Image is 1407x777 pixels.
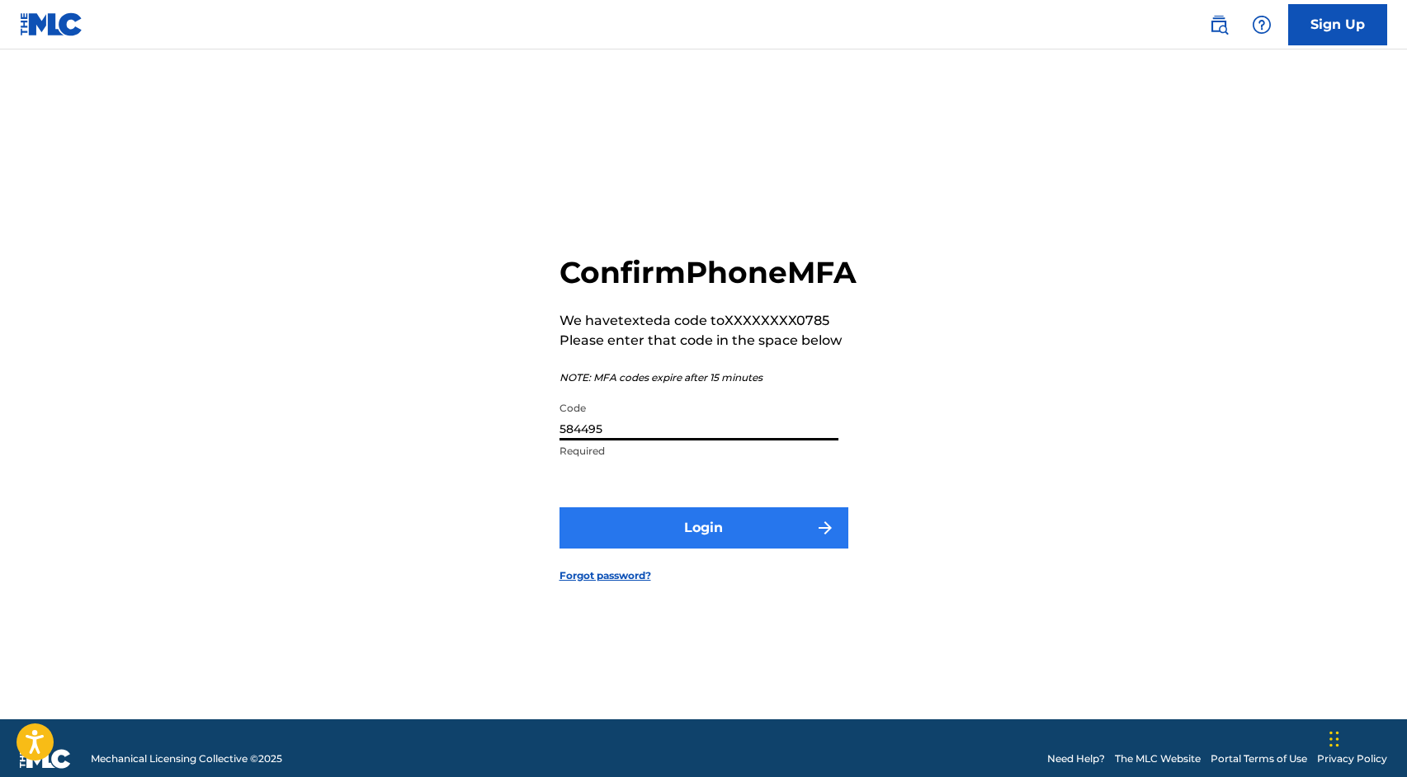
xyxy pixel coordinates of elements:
a: Portal Terms of Use [1211,751,1307,766]
h2: Confirm Phone MFA [559,254,857,291]
img: MLC Logo [20,12,83,36]
img: help [1252,15,1272,35]
p: Required [559,444,838,459]
a: Public Search [1202,8,1235,41]
a: Privacy Policy [1317,751,1387,766]
iframe: Chat Widget [1324,698,1407,777]
div: Help [1245,8,1278,41]
a: The MLC Website [1115,751,1201,766]
p: Please enter that code in the space below [559,331,857,351]
div: Drag [1329,714,1339,764]
a: Need Help? [1047,751,1105,766]
span: Mechanical Licensing Collective © 2025 [91,751,282,766]
img: search [1209,15,1229,35]
p: NOTE: MFA codes expire after 15 minutes [559,370,857,385]
img: f7272a7cc735f4ea7f67.svg [815,518,835,538]
img: logo [20,749,71,769]
a: Sign Up [1288,4,1387,45]
p: We have texted a code to XXXXXXXX0785 [559,311,857,331]
button: Login [559,507,848,549]
a: Forgot password? [559,568,651,583]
